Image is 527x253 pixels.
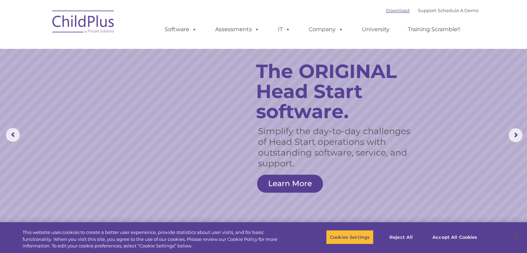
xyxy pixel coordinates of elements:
a: Training Scramble!! [401,23,467,36]
a: Company [302,23,350,36]
span: Last name [96,46,117,51]
a: Support [418,8,436,13]
a: Assessments [208,23,266,36]
a: Learn More [257,175,323,193]
a: Software [158,23,204,36]
a: Download [386,8,410,13]
span: Phone number [96,74,126,79]
img: ChildPlus by Procare Solutions [49,6,118,40]
button: Close [508,229,524,245]
button: Accept All Cookies [429,230,481,244]
rs-layer: The ORIGINAL Head Start software. [256,61,421,122]
rs-layer: Simplify the day-to-day challenges of Head Start operations with outstanding software, service, a... [258,126,412,169]
div: This website uses cookies to create a better user experience, provide statistics about user visit... [23,229,290,250]
button: Cookies Settings [326,230,374,244]
a: University [355,23,396,36]
a: Schedule A Demo [438,8,478,13]
button: Reject All [379,230,423,244]
font: | [386,8,478,13]
a: IT [271,23,297,36]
